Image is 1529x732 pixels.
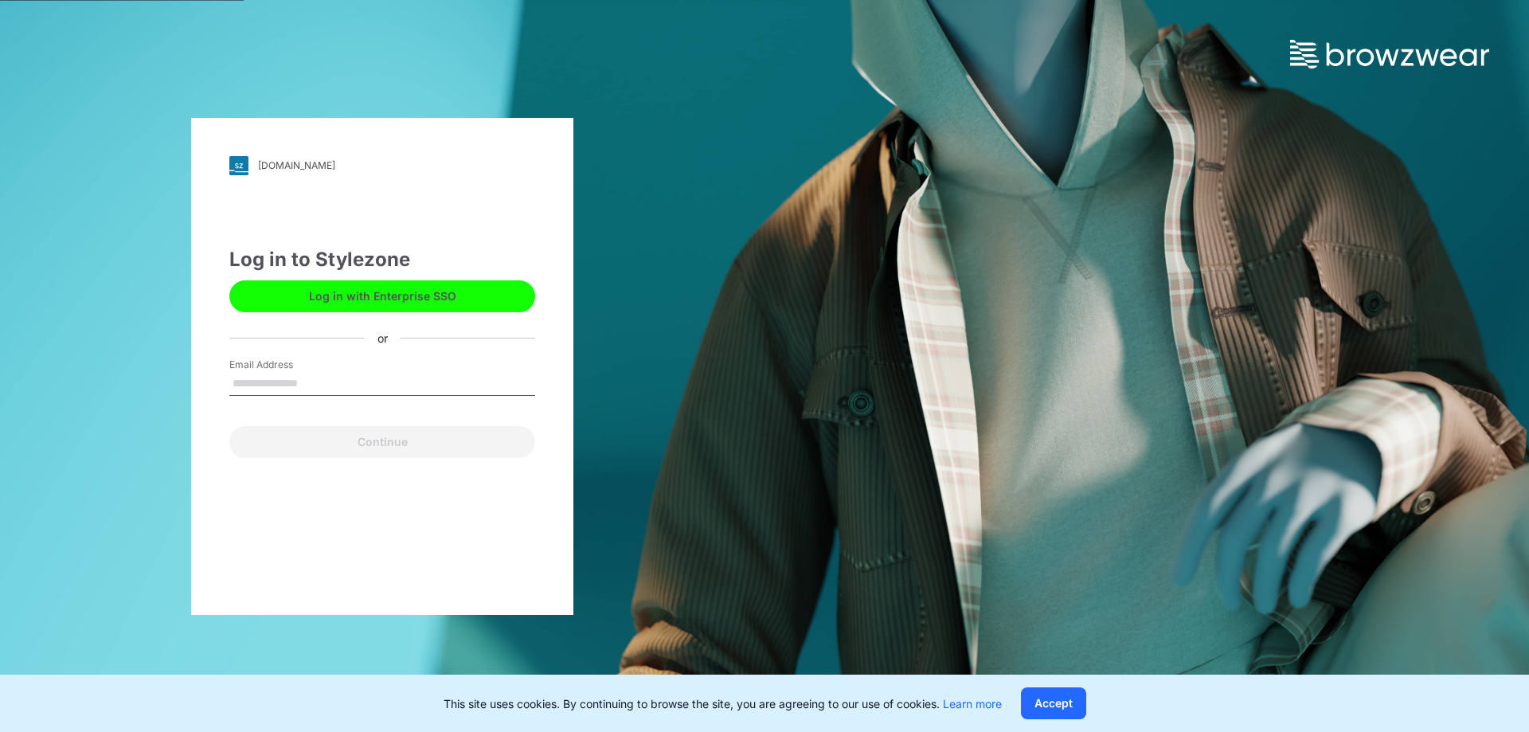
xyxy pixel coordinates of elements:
[258,159,335,171] div: [DOMAIN_NAME]
[365,330,401,346] div: or
[229,245,535,274] div: Log in to Stylezone
[229,358,341,372] label: Email Address
[229,156,248,175] img: svg+xml;base64,PHN2ZyB3aWR0aD0iMjgiIGhlaWdodD0iMjgiIHZpZXdCb3g9IjAgMCAyOCAyOCIgZmlsbD0ibm9uZSIgeG...
[1021,687,1086,719] button: Accept
[229,280,535,312] button: Log in with Enterprise SSO
[1290,40,1489,69] img: browzwear-logo.73288ffb.svg
[943,697,1002,710] a: Learn more
[444,695,1002,712] p: This site uses cookies. By continuing to browse the site, you are agreeing to our use of cookies.
[229,156,535,175] a: [DOMAIN_NAME]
